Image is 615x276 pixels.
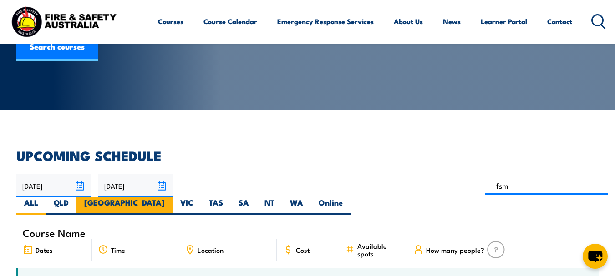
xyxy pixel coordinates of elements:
[16,34,98,61] a: Search courses
[547,10,572,32] a: Contact
[46,197,76,215] label: QLD
[158,10,183,32] a: Courses
[481,10,527,32] a: Learner Portal
[111,246,125,254] span: Time
[16,197,46,215] label: ALL
[277,10,374,32] a: Emergency Response Services
[173,197,201,215] label: VIC
[203,10,257,32] a: Course Calendar
[16,149,599,161] h2: UPCOMING SCHEDULE
[311,197,351,215] label: Online
[36,246,53,254] span: Dates
[394,10,423,32] a: About Us
[23,229,86,236] span: Course Name
[198,246,224,254] span: Location
[76,197,173,215] label: [GEOGRAPHIC_DATA]
[296,246,310,254] span: Cost
[282,197,311,215] label: WA
[231,197,257,215] label: SA
[357,242,401,257] span: Available spots
[426,246,484,254] span: How many people?
[257,197,282,215] label: NT
[201,197,231,215] label: TAS
[16,174,91,197] input: From date
[485,177,608,195] input: Search Course
[443,10,461,32] a: News
[583,244,608,269] button: chat-button
[98,174,173,197] input: To date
